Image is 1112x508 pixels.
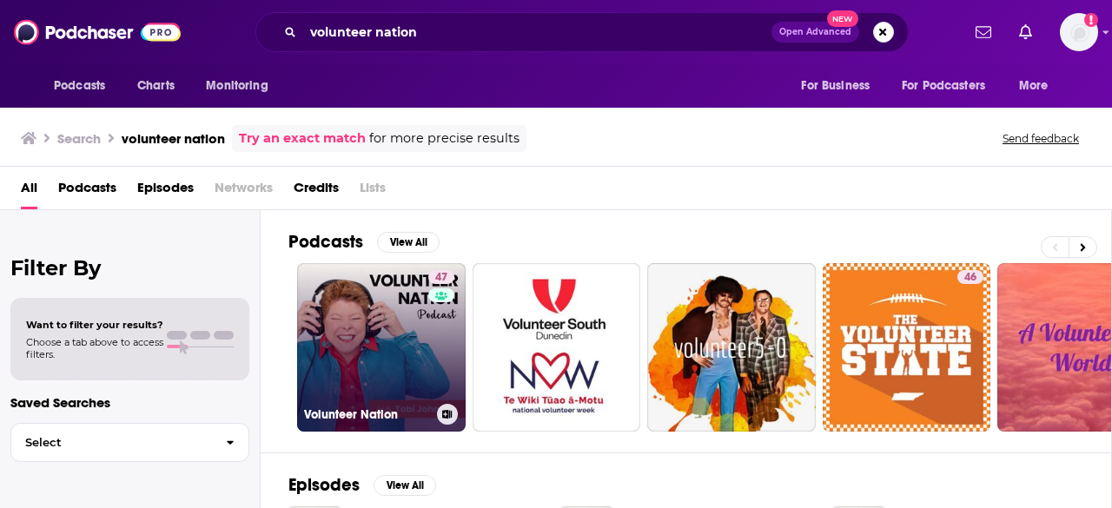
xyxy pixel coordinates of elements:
[428,270,454,284] a: 47
[1060,13,1098,51] button: Show profile menu
[789,69,891,102] button: open menu
[1060,13,1098,51] img: User Profile
[969,17,998,47] a: Show notifications dropdown
[377,232,440,253] button: View All
[1007,69,1070,102] button: open menu
[303,18,771,46] input: Search podcasts, credits, & more...
[215,174,273,209] span: Networks
[288,474,436,496] a: EpisodesView All
[369,129,520,148] span: for more precise results
[122,130,225,147] h3: volunteer nation
[288,231,363,253] h2: Podcasts
[801,74,870,98] span: For Business
[823,263,991,432] a: 46
[827,10,858,27] span: New
[10,423,249,462] button: Select
[297,263,466,432] a: 47Volunteer Nation
[10,394,249,411] p: Saved Searches
[26,319,163,331] span: Want to filter your results?
[1084,13,1098,27] svg: Add a profile image
[288,231,440,253] a: PodcastsView All
[255,12,909,52] div: Search podcasts, credits, & more...
[137,174,194,209] a: Episodes
[14,16,181,49] img: Podchaser - Follow, Share and Rate Podcasts
[194,69,290,102] button: open menu
[126,69,185,102] a: Charts
[1019,74,1049,98] span: More
[771,22,859,43] button: Open AdvancedNew
[26,336,163,360] span: Choose a tab above to access filters.
[957,270,983,284] a: 46
[11,437,212,448] span: Select
[374,475,436,496] button: View All
[57,130,101,147] h3: Search
[890,69,1010,102] button: open menu
[10,255,249,280] h2: Filter By
[1012,17,1039,47] a: Show notifications dropdown
[137,74,175,98] span: Charts
[435,269,447,287] span: 47
[288,474,360,496] h2: Episodes
[58,174,116,209] a: Podcasts
[21,174,37,209] a: All
[997,131,1084,146] button: Send feedback
[902,74,985,98] span: For Podcasters
[1060,13,1098,51] span: Logged in as MattieVG
[42,69,128,102] button: open menu
[239,129,366,148] a: Try an exact match
[304,407,430,422] h3: Volunteer Nation
[779,28,851,36] span: Open Advanced
[206,74,268,98] span: Monitoring
[964,269,976,287] span: 46
[54,74,105,98] span: Podcasts
[294,174,339,209] a: Credits
[360,174,386,209] span: Lists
